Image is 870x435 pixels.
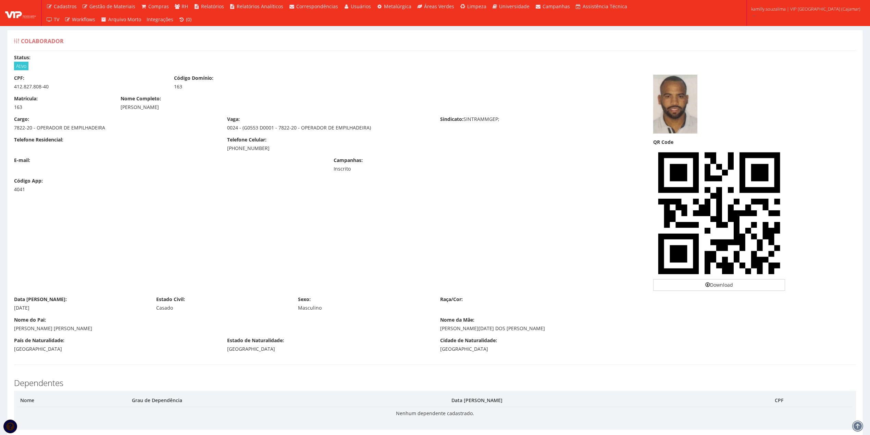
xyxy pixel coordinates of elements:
[72,16,95,23] span: Workflows
[14,304,146,311] div: [DATE]
[227,136,266,143] label: Telefone Celular:
[237,3,283,10] span: Relatórios Analíticos
[384,3,411,10] span: Metalúrgica
[772,394,853,407] th: CPF
[14,136,63,143] label: Telefone Residencial:
[14,124,217,131] div: 7822-20 - OPERADOR DE EMPILHADEIRA
[543,3,570,10] span: Campanhas
[121,104,536,111] div: [PERSON_NAME]
[148,3,169,10] span: Compras
[14,116,29,123] label: Cargo:
[351,3,371,10] span: Usuários
[14,104,110,111] div: 163
[440,325,856,332] div: [PERSON_NAME][DATE] DOS [PERSON_NAME]
[440,296,463,303] label: Raça/Cor:
[17,407,853,420] td: Nenhum dependente cadastrado.
[144,13,176,26] a: Integrações
[14,337,64,344] label: País de Naturalidade:
[54,16,59,23] span: TV
[227,116,240,123] label: Vaga:
[334,157,363,164] label: Campanhas:
[440,346,643,352] div: [GEOGRAPHIC_DATA]
[424,3,454,10] span: Áreas Verdes
[14,157,30,164] label: E-mail:
[121,95,161,102] label: Nome Completo:
[296,3,338,10] span: Correspondências
[156,296,185,303] label: Estado Civil:
[147,16,173,23] span: Integrações
[499,3,530,10] span: Universidade
[182,3,188,10] span: RH
[653,75,697,134] img: captura-de-tela-2025-05-12-090025-17470541736821ee5d2c981.png
[653,147,785,279] img: 0AAAAASUVORK5CYII=
[14,378,856,387] h3: Dependentes
[14,54,30,61] label: Status:
[14,346,217,352] div: [GEOGRAPHIC_DATA]
[435,116,648,124] div: SINTRAMMGEP;
[156,304,288,311] div: Casado
[440,337,497,344] label: Cidade de Naturalidade:
[14,296,67,303] label: Data [PERSON_NAME]:
[54,3,77,10] span: Cadastros
[89,3,135,10] span: Gestão de Materiais
[227,337,284,344] label: Estado de Naturalidade:
[440,316,474,323] label: Nome da Mãe:
[298,304,430,311] div: Masculino
[98,13,144,26] a: Arquivo Morto
[653,139,673,146] label: QR Code
[334,165,483,172] div: Inscrito
[14,83,164,90] div: 412.827.808-40
[201,3,224,10] span: Relatórios
[227,346,430,352] div: [GEOGRAPHIC_DATA]
[5,8,36,18] img: logo
[14,75,24,82] label: CPF:
[14,177,43,184] label: Código App:
[43,13,62,26] a: TV
[186,16,191,23] span: (0)
[174,75,213,82] label: Código Domínio:
[129,394,449,407] th: Grau de Dependência
[176,13,195,26] a: (0)
[174,83,324,90] div: 163
[14,316,46,323] label: Nome do Pai:
[108,16,141,23] span: Arquivo Morto
[298,296,311,303] label: Sexo:
[14,95,38,102] label: Matrícula:
[227,124,430,131] div: 0024 - (G0553 D0001 - 7822-20 - OPERADOR DE EMPILHADEIRA)
[583,3,627,10] span: Assistência Técnica
[449,394,772,407] th: Data [PERSON_NAME]
[14,325,430,332] div: [PERSON_NAME] [PERSON_NAME]
[227,145,430,152] div: [PHONE_NUMBER]
[653,279,785,291] a: Download
[440,116,463,123] label: Sindicato:
[17,394,129,407] th: Nome
[14,186,110,193] div: 4041
[14,62,28,70] span: Ativo
[21,37,64,45] span: Colaborador
[751,5,860,12] span: kamilly.souzalima | VIP [GEOGRAPHIC_DATA] (Cajamar)
[62,13,98,26] a: Workflows
[467,3,486,10] span: Limpeza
